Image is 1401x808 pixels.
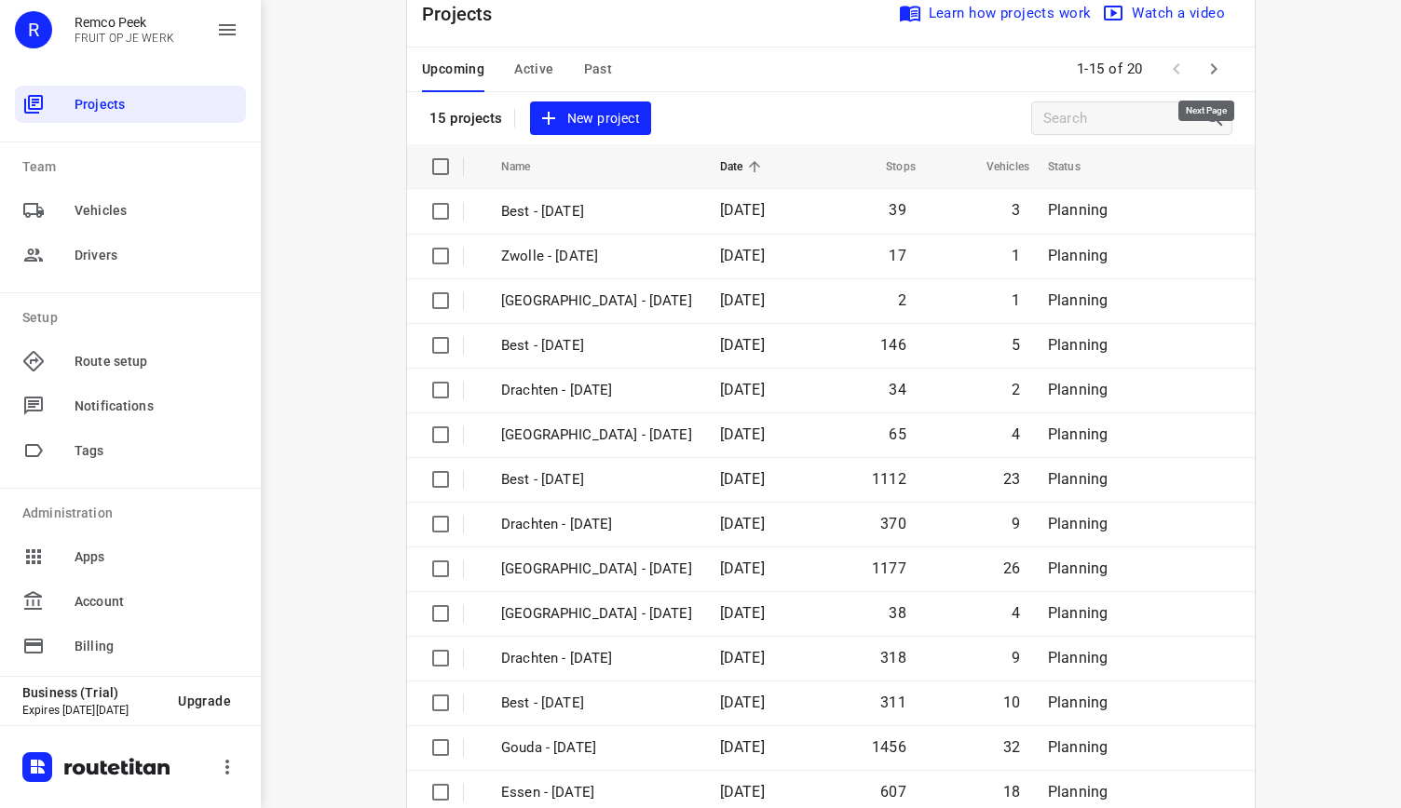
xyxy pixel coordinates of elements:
input: Search projects [1043,104,1204,133]
span: 65 [889,425,905,443]
div: Notifications [15,387,246,424]
p: Drachten - Thursday [501,380,692,401]
span: 39 [889,201,905,219]
span: Upgrade [178,694,231,708]
span: 17 [889,247,905,264]
span: 34 [889,381,905,398]
span: [DATE] [720,783,765,801]
span: Drivers [75,246,238,265]
span: 1 [1012,247,1020,264]
div: Search [1204,107,1231,129]
span: [DATE] [720,559,765,577]
p: 15 projects [429,110,503,127]
span: 1112 [872,470,906,488]
p: Business (Trial) [22,685,163,700]
p: Antwerpen - Tuesday [501,603,692,625]
span: Vehicles [75,201,238,221]
div: Tags [15,432,246,469]
p: Best - [DATE] [501,201,692,222]
span: Stops [862,155,916,178]
div: Projects [15,86,246,123]
span: [DATE] [720,336,765,354]
span: 4 [1012,604,1020,622]
span: Planning [1048,201,1108,219]
p: Gouda - Tuesday [501,737,692,759]
span: Planning [1048,694,1108,711]
span: 1 [1012,291,1020,309]
span: 1177 [872,559,906,577]
span: Planning [1048,559,1108,577]
span: Planning [1048,783,1108,801]
div: Vehicles [15,192,246,229]
div: Account [15,583,246,620]
div: Billing [15,627,246,665]
span: [DATE] [720,649,765,667]
span: Route setup [75,352,238,371]
span: 607 [880,783,906,801]
p: Zwolle - Wednesday [501,559,692,580]
span: Planning [1048,425,1108,443]
span: 5 [1012,336,1020,354]
span: [DATE] [720,247,765,264]
p: Best - Tuesday [501,693,692,714]
span: Planning [1048,738,1108,756]
div: Route setup [15,343,246,380]
span: New project [541,107,640,130]
p: Drachten - Wednesday [501,514,692,535]
span: [DATE] [720,738,765,756]
p: Administration [22,504,246,523]
span: [DATE] [720,694,765,711]
span: Previous Page [1158,50,1195,88]
span: 1-15 of 20 [1069,49,1150,89]
span: 318 [880,649,906,667]
span: [DATE] [720,201,765,219]
span: [DATE] [720,604,765,622]
span: Name [501,155,555,178]
button: Upgrade [163,684,246,718]
span: Planning [1048,515,1108,532]
span: [DATE] [720,515,765,532]
span: Planning [1048,604,1108,622]
span: Planning [1048,247,1108,264]
span: Apps [75,547,238,567]
span: Planning [1048,381,1108,398]
span: 370 [880,515,906,532]
span: Past [584,58,613,81]
p: FRUIT OP JE WERK [75,32,174,45]
span: [DATE] [720,470,765,488]
p: Setup [22,308,246,328]
div: R [15,11,52,48]
span: 23 [1003,470,1020,488]
span: 1456 [872,738,906,756]
p: Best - Thursday [501,335,692,357]
span: Upcoming [422,58,484,81]
p: Best - Wednesday [501,469,692,491]
p: Essen - Monday [501,782,692,803]
span: Notifications [75,397,238,416]
span: 311 [880,694,906,711]
p: Zwolle - Friday [501,246,692,267]
span: 9 [1012,649,1020,667]
span: 2 [1012,381,1020,398]
span: Status [1048,155,1105,178]
p: Antwerpen - Thursday [501,290,692,312]
span: Planning [1048,336,1108,354]
span: [DATE] [720,425,765,443]
span: Projects [75,95,238,114]
p: Antwerpen - Wednesday [501,424,692,446]
span: Active [514,58,553,81]
span: Planning [1048,291,1108,309]
span: 10 [1003,694,1020,711]
p: Drachten - Tuesday [501,648,692,669]
span: Billing [75,637,238,656]
span: Planning [1048,470,1108,488]
span: 9 [1012,515,1020,532]
p: Remco Peek [75,15,174,30]
span: Vehicles [962,155,1029,178]
span: [DATE] [720,381,765,398]
span: Date [720,155,768,178]
span: 32 [1003,738,1020,756]
span: 26 [1003,559,1020,577]
span: [DATE] [720,291,765,309]
span: Planning [1048,649,1108,667]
